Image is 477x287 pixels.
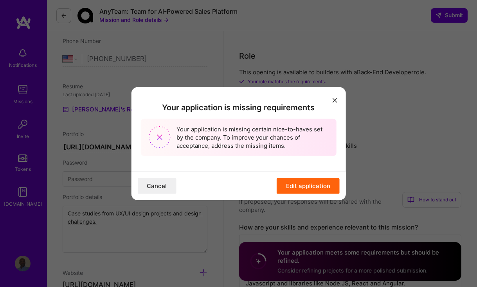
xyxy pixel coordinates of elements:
h2: Your application is missing requirements [140,103,337,112]
div: Your application is missing certain nice-to-haves set by the company. To improve your chances of ... [140,118,337,156]
button: Cancel [137,178,176,194]
i: icon Close [333,98,337,102]
img: Missing requirements [148,126,170,148]
button: Edit application [277,178,340,194]
div: modal [131,87,346,200]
